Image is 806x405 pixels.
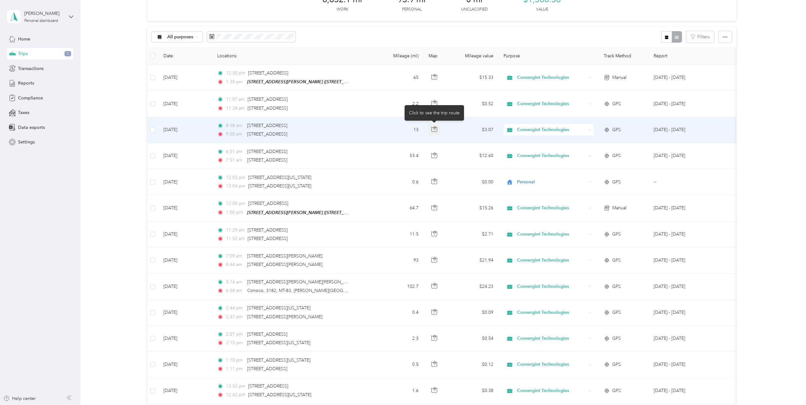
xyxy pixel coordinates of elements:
td: [DATE] [158,222,212,248]
span: GPS [612,126,621,133]
span: 11:29 am [226,227,245,234]
td: 102.7 [376,274,424,300]
span: [STREET_ADDRESS][US_STATE] [248,392,311,397]
td: $24.23 [449,274,498,300]
span: GPS [612,179,621,186]
p: Unclassified [461,7,488,12]
span: 1 [64,51,71,57]
span: Taxes [18,109,29,116]
span: 8:38 am [226,122,244,129]
p: Value [536,7,548,12]
td: $0.54 [449,326,498,352]
td: $0.09 [449,300,498,326]
th: Report [649,47,714,65]
th: Locations [212,47,376,65]
span: Convergint Technologies [517,74,586,81]
span: [STREET_ADDRESS] [247,227,288,233]
span: 1:10 pm [226,357,244,364]
td: Aug 1 - 31, 2025 [649,248,714,274]
td: $0.52 [449,91,498,117]
span: 11:24 am [226,105,245,112]
td: $3.07 [449,117,498,143]
td: $0.38 [449,378,498,404]
span: [STREET_ADDRESS] [247,157,287,163]
td: [DATE] [158,300,212,326]
span: Conoco, 3182, MT-83, [PERSON_NAME][GEOGRAPHIC_DATA], [GEOGRAPHIC_DATA], [US_STATE], 59868, [GEOGR... [247,288,511,293]
span: 1:11 pm [226,365,244,372]
td: 93 [376,248,424,274]
span: Data exports [18,124,45,131]
span: 11:07 am [226,96,245,103]
span: Convergint Technologies [517,100,586,107]
td: Aug 1 - 31, 2025 [649,65,714,91]
td: Aug 1 - 31, 2025 [649,222,714,248]
span: GPS [612,335,621,342]
span: [STREET_ADDRESS] [248,201,288,206]
span: 7:51 am [226,157,244,164]
span: [STREET_ADDRESS][US_STATE] [248,183,311,189]
span: [STREET_ADDRESS] [247,123,287,128]
td: Aug 1 - 31, 2025 [649,195,714,221]
td: 11.5 [376,222,424,248]
td: [DATE] [158,65,212,91]
button: Filters [686,31,714,43]
span: 12:42 pm [226,391,245,398]
td: [DATE] [158,326,212,352]
button: Help center [3,395,36,402]
span: [STREET_ADDRESS] [247,149,287,154]
iframe: Everlance-gr Chat Button Frame [771,370,806,405]
span: Trips [18,50,28,57]
span: [STREET_ADDRESS][US_STATE] [247,358,310,363]
span: Settings [18,139,35,145]
td: Aug 1 - 31, 2025 [649,117,714,143]
span: Transactions [18,65,44,72]
span: [STREET_ADDRESS] [248,70,288,76]
span: 2:44 pm [226,305,244,312]
td: 13 [376,117,424,143]
td: 53.4 [376,143,424,169]
span: Convergint Technologies [517,361,586,368]
td: [DATE] [158,248,212,274]
td: $12.60 [449,143,498,169]
div: [PERSON_NAME] [24,10,64,17]
span: 5:16 am [226,279,244,286]
span: GPS [612,387,621,394]
td: Aug 1 - 31, 2025 [649,274,714,300]
td: 64.7 [376,195,424,221]
span: [STREET_ADDRESS][PERSON_NAME] ([STREET_ADDRESS][US_STATE]) [247,210,388,215]
span: GPS [612,283,621,290]
td: [DATE] [158,378,212,404]
span: [STREET_ADDRESS][US_STATE] [248,175,311,180]
td: Aug 1 - 31, 2025 [649,326,714,352]
span: GPS [612,152,621,159]
span: All purposes [167,35,193,39]
th: Mileage value [449,47,498,65]
span: [STREET_ADDRESS] [247,131,287,137]
span: 2:47 pm [226,313,244,320]
span: Manual [612,74,626,81]
span: 12:00 pm [226,200,245,207]
span: GPS [612,309,621,316]
span: 2:07 pm [226,331,244,338]
td: [DATE] [158,169,212,195]
span: Convergint Technologies [517,231,586,238]
span: 12:30 pm [226,70,245,77]
td: $0.12 [449,352,498,378]
td: [DATE] [158,91,212,117]
span: [STREET_ADDRESS][PERSON_NAME] ([STREET_ADDRESS][US_STATE]) [247,79,388,85]
p: Work [337,7,348,12]
span: 11:52 am [226,235,245,242]
span: 9:00 am [226,131,244,138]
td: 0.4 [376,300,424,326]
span: Convergint Technologies [517,257,586,264]
span: [STREET_ADDRESS][US_STATE] [247,340,310,345]
th: Purpose [498,47,599,65]
span: [STREET_ADDRESS][PERSON_NAME] [247,314,322,320]
span: GPS [612,257,621,264]
div: Personal dashboard [24,19,58,23]
td: $21.94 [449,248,498,274]
td: Aug 1 - 31, 2025 [649,91,714,117]
span: [STREET_ADDRESS][PERSON_NAME] [247,253,322,259]
span: Convergint Technologies [517,387,586,394]
td: $0.00 [449,169,498,195]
